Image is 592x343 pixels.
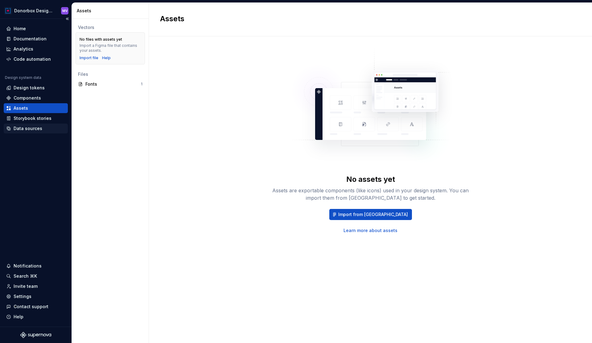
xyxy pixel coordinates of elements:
div: Help [14,314,23,320]
div: Design tokens [14,85,45,91]
a: Storybook stories [4,113,68,123]
a: Home [4,24,68,34]
div: Import a Figma file that contains your assets. [80,43,141,53]
div: Assets [14,105,28,111]
button: Collapse sidebar [63,14,72,23]
div: Assets are exportable components (like icons) used in your design system. You can import them fro... [272,187,469,202]
a: Settings [4,292,68,301]
div: No assets yet [346,174,395,184]
img: 17077652-375b-4f2c-92b0-528c72b71ea0.png [4,7,12,14]
div: 1 [141,82,142,87]
h2: Assets [160,14,573,24]
a: Design tokens [4,83,68,93]
div: Invite team [14,283,38,289]
button: Help [4,312,68,322]
div: Contact support [14,304,48,310]
button: Contact support [4,302,68,312]
div: Search ⌘K [14,273,37,279]
button: Donorbox Design SystemMV [1,4,70,17]
a: Analytics [4,44,68,54]
a: Help [102,55,111,60]
a: Documentation [4,34,68,44]
span: Import from [GEOGRAPHIC_DATA] [338,211,408,218]
div: Fonts [85,81,141,87]
button: Notifications [4,261,68,271]
div: Assets [77,8,146,14]
div: Storybook stories [14,115,51,121]
div: Analytics [14,46,33,52]
a: Data sources [4,124,68,133]
div: Settings [14,293,31,300]
div: Home [14,26,26,32]
a: Code automation [4,54,68,64]
button: Import from [GEOGRAPHIC_DATA] [329,209,412,220]
a: Invite team [4,281,68,291]
a: Fonts1 [76,79,145,89]
div: Notifications [14,263,42,269]
div: Files [78,71,142,77]
div: Vectors [78,24,142,31]
a: Components [4,93,68,103]
div: Data sources [14,125,42,132]
svg: Supernova Logo [20,332,51,338]
div: Components [14,95,41,101]
div: Donorbox Design System [14,8,54,14]
div: Code automation [14,56,51,62]
button: Import file [80,55,98,60]
a: Assets [4,103,68,113]
button: Search ⌘K [4,271,68,281]
div: MV [62,8,68,13]
div: No files with assets yet [80,37,122,42]
a: Learn more about assets [343,227,397,234]
div: Documentation [14,36,47,42]
div: Design system data [5,75,41,80]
